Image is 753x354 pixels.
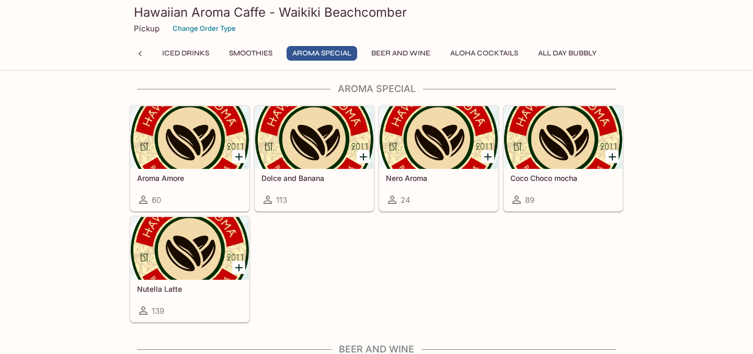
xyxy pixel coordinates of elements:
a: Coco Choco mocha89 [504,106,623,211]
div: Coco Choco mocha [504,106,622,169]
button: Iced Drinks [156,46,215,61]
a: Nutella Latte139 [130,216,249,322]
button: Add Aroma Amore [232,150,245,163]
button: Add Coco Choco mocha [606,150,619,163]
button: Aroma Special [287,46,357,61]
a: Nero Aroma24 [379,106,498,211]
a: Aroma Amore60 [130,106,249,211]
span: 60 [152,195,161,205]
div: Nutella Latte [131,217,249,280]
span: 24 [401,195,410,205]
span: 113 [276,195,287,205]
button: Add Nero Aroma [481,150,494,163]
button: Beer and Wine [366,46,436,61]
h5: Coco Choco mocha [510,174,616,182]
button: All Day Bubbly [532,46,602,61]
button: Aloha Cocktails [444,46,524,61]
h3: Hawaiian Aroma Caffe - Waikiki Beachcomber [134,4,619,20]
div: Dolce and Banana [255,106,373,169]
h4: Aroma Special [130,83,623,95]
button: Add Dolce and Banana [357,150,370,163]
button: Add Nutella Latte [232,261,245,274]
button: Change Order Type [168,20,241,37]
p: Pickup [134,24,159,33]
h5: Aroma Amore [137,174,243,182]
div: Aroma Amore [131,106,249,169]
h5: Nutella Latte [137,284,243,293]
h5: Dolce and Banana [261,174,367,182]
span: 139 [152,306,164,316]
h5: Nero Aroma [386,174,492,182]
div: Nero Aroma [380,106,498,169]
a: Dolce and Banana113 [255,106,374,211]
button: Smoothies [223,46,278,61]
span: 89 [525,195,534,205]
